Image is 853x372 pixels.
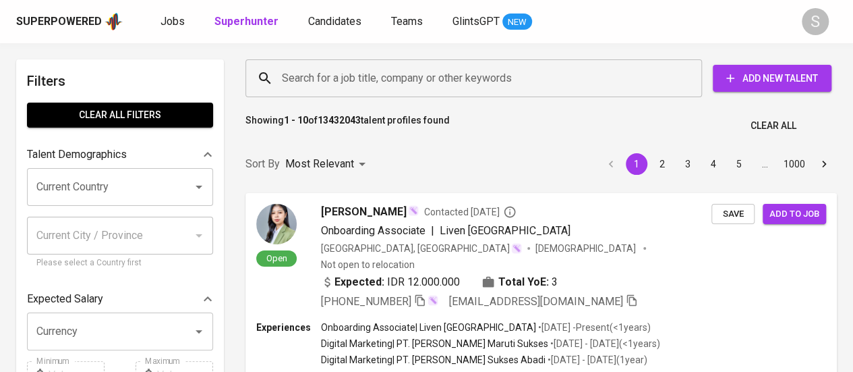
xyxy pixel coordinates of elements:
[763,204,826,225] button: Add to job
[261,253,293,264] span: Open
[16,14,102,30] div: Superpowered
[703,153,724,175] button: Go to page 4
[27,103,213,128] button: Clear All filters
[27,141,213,168] div: Talent Demographics
[285,156,354,172] p: Most Relevant
[27,70,213,92] h6: Filters
[285,152,370,177] div: Most Relevant
[728,153,750,175] button: Go to page 5
[256,321,321,334] p: Experiences
[813,153,835,175] button: Go to next page
[27,286,213,313] div: Expected Salary
[452,15,500,28] span: GlintsGPT
[802,8,829,35] div: S
[391,14,425,30] a: Teams
[105,11,123,32] img: app logo
[321,274,460,290] div: IDR 12.000.000
[626,153,647,175] button: page 1
[754,157,775,171] div: …
[780,153,809,175] button: Go to page 1000
[408,205,419,216] img: magic_wand.svg
[452,14,532,30] a: GlintsGPT NEW
[321,295,411,308] span: [PHONE_NUMBER]
[245,113,450,138] p: Showing of talent profiles found
[334,274,384,290] b: Expected:
[284,115,308,126] b: 1 - 10
[503,205,517,219] svg: By Batam recruiter
[745,113,802,138] button: Clear All
[677,153,699,175] button: Go to page 3
[651,153,673,175] button: Go to page 2
[424,205,517,219] span: Contacted [DATE]
[535,242,638,255] span: [DEMOGRAPHIC_DATA]
[724,70,821,87] span: Add New Talent
[502,16,532,29] span: NEW
[428,295,438,306] img: magic_wand.svg
[189,178,208,196] button: Open
[769,207,819,222] span: Add to job
[256,204,297,244] img: 8b64dcc6382ad287e4fedbe0f97b3714.jpeg
[36,257,204,270] p: Please select a Country first
[27,147,127,163] p: Talent Demographics
[711,204,755,225] button: Save
[321,204,407,220] span: [PERSON_NAME]
[321,224,425,237] span: Onboarding Associate
[511,243,522,254] img: magic_wand.svg
[214,14,281,30] a: Superhunter
[321,353,546,367] p: Digital Marketing | PT. [PERSON_NAME] Sukses Abadi
[598,153,837,175] nav: pagination navigation
[548,337,660,350] p: • [DATE] - [DATE] ( <1 years )
[321,258,415,271] p: Not open to relocation
[449,295,623,308] span: [EMAIL_ADDRESS][DOMAIN_NAME]
[160,15,185,28] span: Jobs
[321,242,522,255] div: [GEOGRAPHIC_DATA], [GEOGRAPHIC_DATA]
[189,322,208,341] button: Open
[245,156,280,172] p: Sort By
[498,274,549,290] b: Total YoE:
[552,274,558,290] span: 3
[440,224,570,237] span: Liven [GEOGRAPHIC_DATA]
[536,321,651,334] p: • [DATE] - Present ( <1 years )
[318,115,361,126] b: 13432043
[321,321,536,334] p: Onboarding Associate | Liven [GEOGRAPHIC_DATA]
[38,107,202,124] span: Clear All filters
[27,291,103,307] p: Expected Salary
[214,15,278,28] b: Superhunter
[308,15,361,28] span: Candidates
[431,223,434,239] span: |
[321,337,548,350] p: Digital Marketing | PT. [PERSON_NAME] Maruti Sukses
[16,11,123,32] a: Superpoweredapp logo
[160,14,187,30] a: Jobs
[718,207,748,222] span: Save
[751,117,796,134] span: Clear All
[713,65,831,92] button: Add New Talent
[391,15,423,28] span: Teams
[308,14,364,30] a: Candidates
[546,353,647,367] p: • [DATE] - [DATE] ( 1 year )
